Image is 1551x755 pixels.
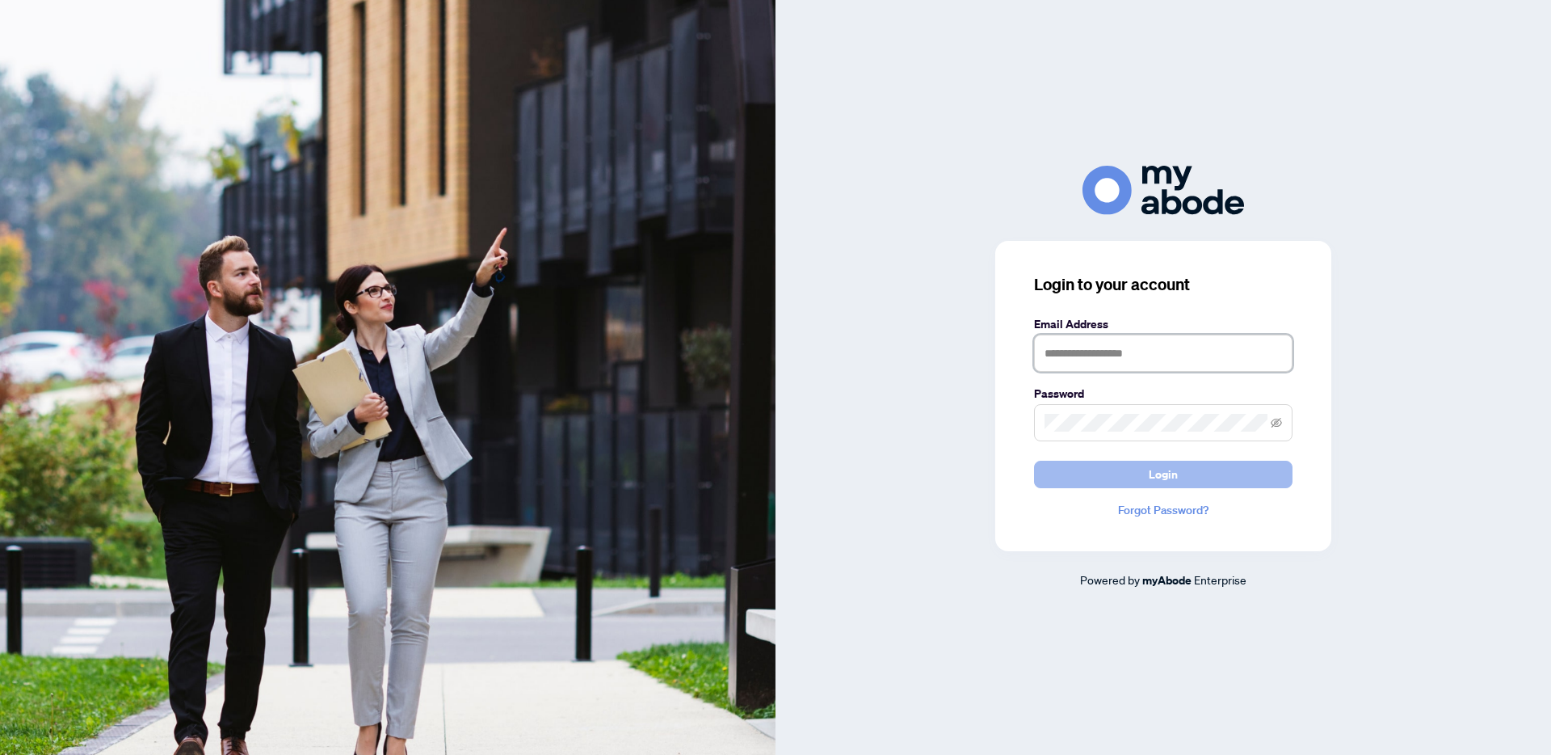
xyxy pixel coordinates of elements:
[1082,166,1244,215] img: ma-logo
[1034,501,1292,519] a: Forgot Password?
[1034,461,1292,488] button: Login
[1271,417,1282,428] span: eye-invisible
[1034,385,1292,403] label: Password
[1149,462,1178,487] span: Login
[1034,315,1292,333] label: Email Address
[1034,273,1292,296] h3: Login to your account
[1142,572,1192,589] a: myAbode
[1080,572,1140,587] span: Powered by
[1194,572,1246,587] span: Enterprise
